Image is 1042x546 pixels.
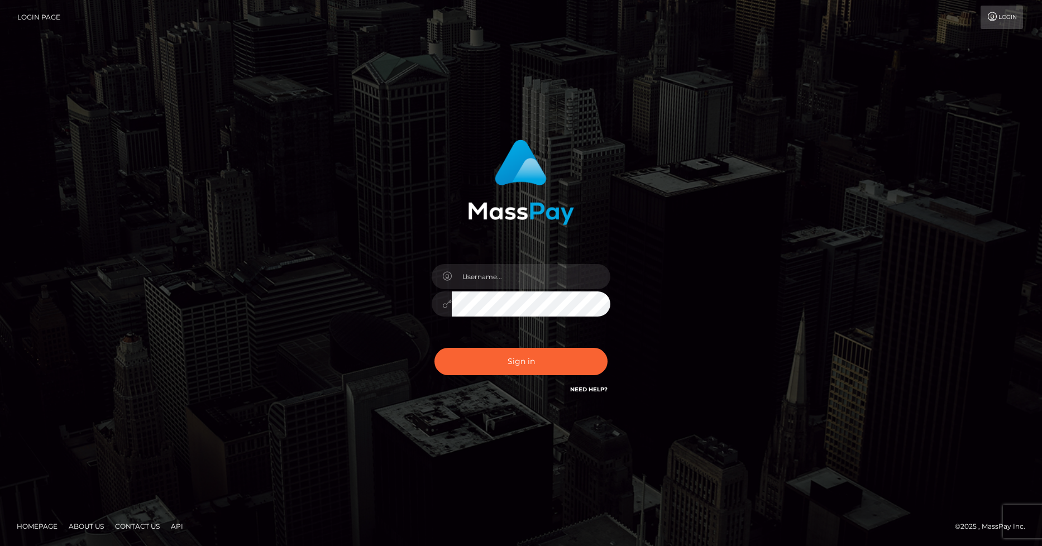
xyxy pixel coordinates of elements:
[570,386,608,393] a: Need Help?
[981,6,1023,29] a: Login
[166,518,188,535] a: API
[111,518,164,535] a: Contact Us
[434,348,608,375] button: Sign in
[468,140,574,225] img: MassPay Login
[12,518,62,535] a: Homepage
[64,518,108,535] a: About Us
[452,264,610,289] input: Username...
[955,520,1034,533] div: © 2025 , MassPay Inc.
[17,6,60,29] a: Login Page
